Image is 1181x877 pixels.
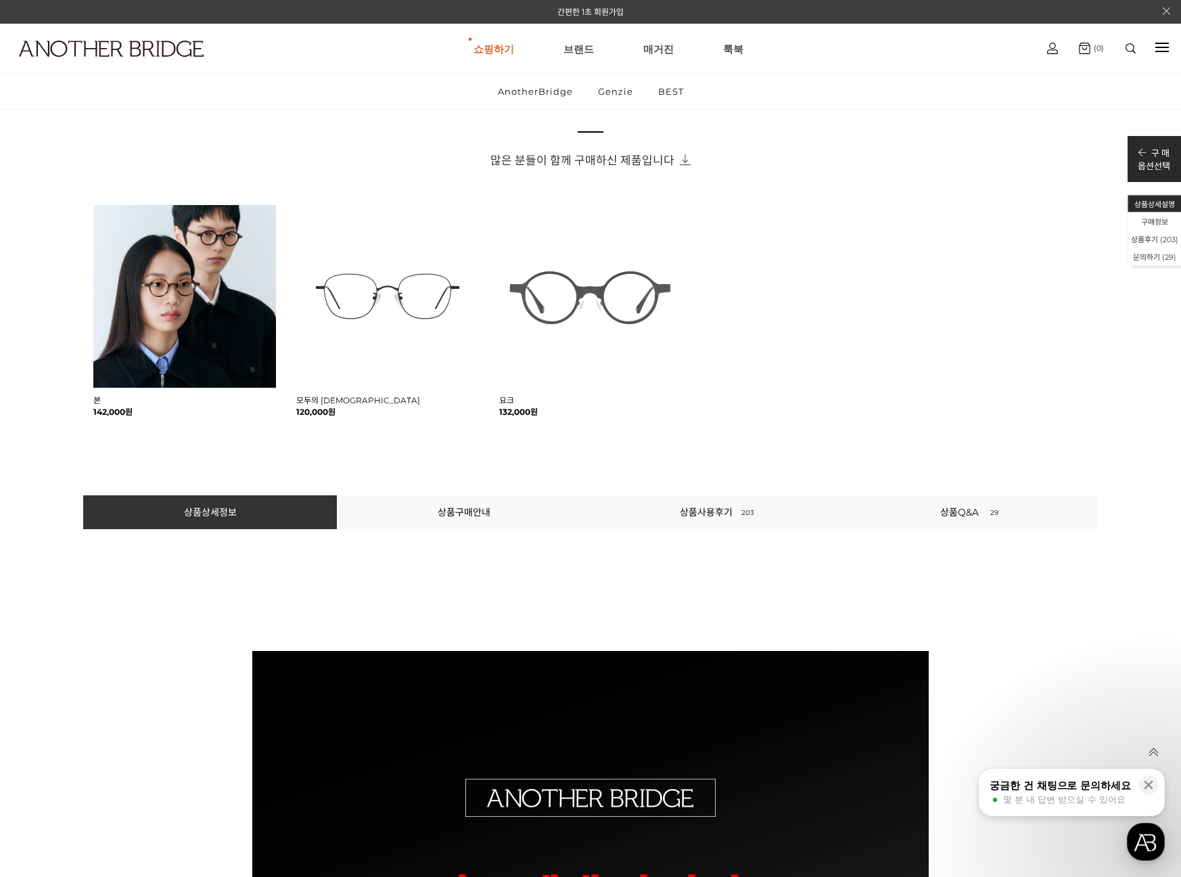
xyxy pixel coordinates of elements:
[586,74,645,109] a: Genzie
[93,395,101,405] a: 본
[93,205,276,388] img: 본 - 동그란 렌즈로 돋보이는 아세테이트 안경 이미지
[486,74,584,109] a: AnotherBridge
[473,24,514,73] a: 쇼핑하기
[1047,43,1058,54] img: cart
[1138,159,1170,172] p: 옵션선택
[643,24,674,73] a: 매거진
[499,205,682,388] img: 요크 글라스 - 트렌디한 디자인의 유니크한 안경 이미지
[296,395,420,405] a: 모두의 [DEMOGRAPHIC_DATA]
[124,450,140,461] span: 대화
[296,205,479,388] img: 모두의 안경 - 다양한 크기에 맞춘 다용도 디자인 이미지
[499,407,682,418] strong: 132,000원
[563,24,594,73] a: 브랜드
[1126,43,1136,53] img: search
[1138,146,1170,159] p: 구 매
[1090,43,1104,53] span: (0)
[557,7,624,17] a: 간편한 1초 회원가입
[940,506,1002,518] a: 상품Q&A
[19,41,204,57] img: logo
[43,449,51,460] span: 홈
[93,407,276,418] strong: 142,000원
[741,505,756,520] span: 203
[296,407,479,418] strong: 120,000원
[4,429,89,463] a: 홈
[723,24,743,73] a: 룩북
[184,506,237,518] a: 상품상세정보
[89,429,175,463] a: 대화
[438,506,490,518] a: 상품구매안내
[1163,235,1176,244] span: 203
[499,395,514,405] a: 요크
[175,429,260,463] a: 설정
[1079,43,1104,54] a: (0)
[680,506,756,518] a: 상품사용후기
[1079,43,1090,54] img: cart
[83,151,1098,168] h3: 많은 분들이 함께 구매하신 제품입니다
[647,74,695,109] a: BEST
[987,505,1002,520] span: 29
[7,41,184,90] a: logo
[209,449,225,460] span: 설정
